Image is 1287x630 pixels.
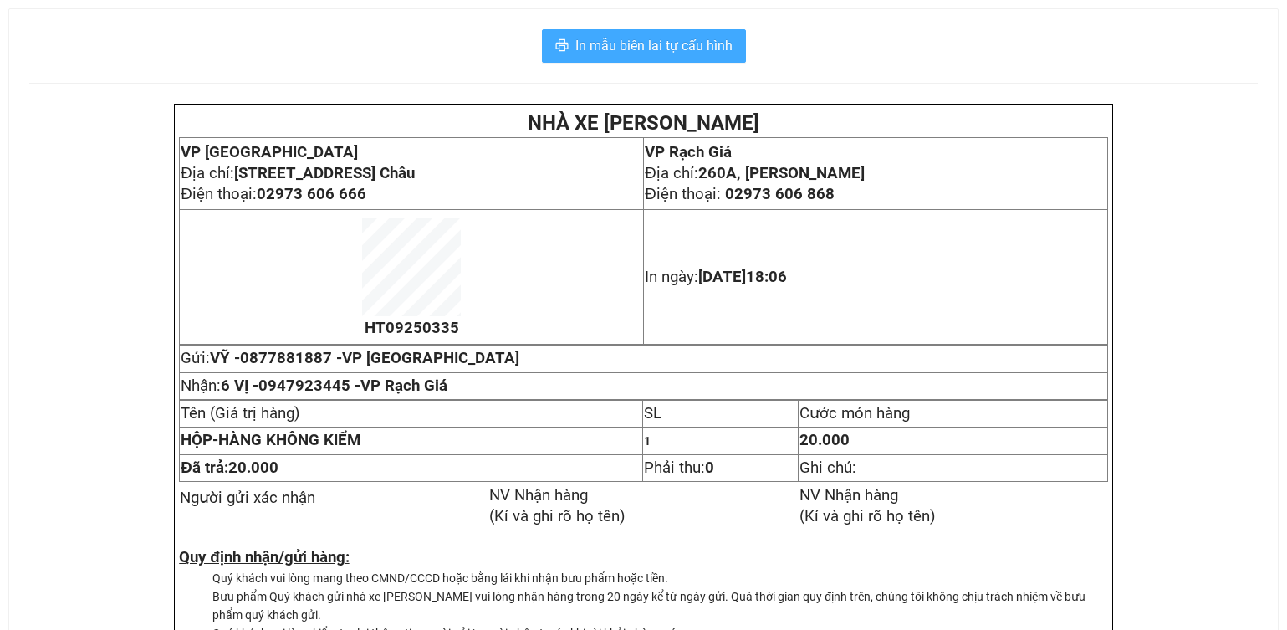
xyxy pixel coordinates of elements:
span: [DATE] [698,268,787,286]
span: (Kí và ghi rõ họ tên) [799,507,935,525]
span: 6 VỊ - [221,376,447,395]
span: Người gửi xác nhận [180,489,315,507]
span: HỘP [181,431,212,449]
span: VỸ - [210,349,519,367]
span: 18:06 [746,268,787,286]
span: printer [555,38,569,54]
span: 20.000 [799,431,850,449]
span: SL [644,404,661,423]
span: 20.000 [228,458,278,477]
span: (Kí và ghi rõ họ tên) [489,507,625,525]
strong: 260A, [PERSON_NAME] [698,164,865,182]
strong: 0 [705,458,714,477]
strong: HÀNG KHÔNG KIỂM [181,431,360,449]
span: 1 [644,434,651,448]
span: In ngày: [645,268,787,286]
span: Ghi chú: [799,458,856,477]
button: printerIn mẫu biên lai tự cấu hình [542,29,746,63]
span: 02973 606 868 [725,185,835,203]
strong: Quy định nhận/gửi hàng: [179,548,349,566]
span: VP Rạch Giá [645,143,732,161]
span: VP Rạch Giá [360,376,447,395]
span: Gửi: [181,349,519,367]
span: Nhận: [181,376,447,395]
span: Địa chỉ: [181,164,414,182]
span: Địa chỉ: [645,164,864,182]
span: NV Nhận hàng [799,486,898,505]
span: NV Nhận hàng [489,486,588,505]
span: HT09250335 [365,319,459,337]
span: 0877881887 - [240,349,519,367]
strong: [STREET_ADDRESS] Châu [234,164,415,182]
span: 02973 606 666 [257,185,366,203]
strong: NHÀ XE [PERSON_NAME] [528,111,759,135]
span: Cước món hàng [799,404,910,423]
span: 0947923445 - [258,376,447,395]
li: Quý khách vui lòng mang theo CMND/CCCD hoặc bằng lái khi nhận bưu phẩm hoặc tiền. [212,569,1108,587]
span: Phải thu: [644,458,714,477]
span: Điện thoại: [645,185,834,203]
span: - [181,431,218,449]
span: Đã trả: [181,458,278,477]
span: VP [GEOGRAPHIC_DATA] [342,349,519,367]
span: Tên (Giá trị hàng) [181,404,299,423]
li: Bưu phẩm Quý khách gửi nhà xe [PERSON_NAME] vui lòng nhận hàng trong 20 ngày kể từ ngày gửi. Quá ... [212,587,1108,624]
span: VP [GEOGRAPHIC_DATA] [181,143,358,161]
span: Điện thoại: [181,185,365,203]
span: In mẫu biên lai tự cấu hình [575,35,733,56]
